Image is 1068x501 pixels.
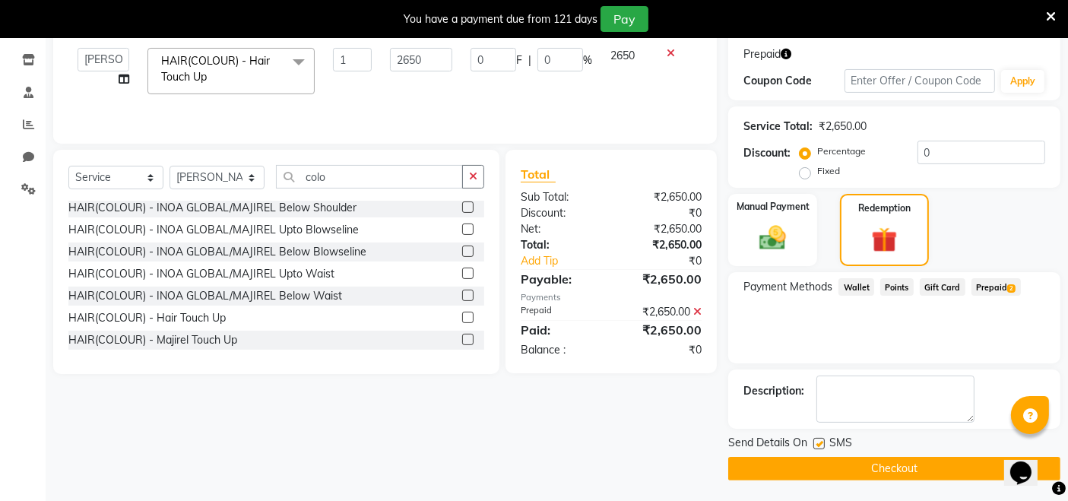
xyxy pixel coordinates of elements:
[920,278,965,296] span: Gift Card
[509,342,611,358] div: Balance :
[1007,284,1016,293] span: 2
[611,205,713,221] div: ₹0
[509,253,628,269] a: Add Tip
[611,237,713,253] div: ₹2,650.00
[743,383,804,399] div: Description:
[743,119,813,135] div: Service Total:
[817,144,866,158] label: Percentage
[629,253,714,269] div: ₹0
[528,52,531,68] span: |
[838,278,874,296] span: Wallet
[68,288,342,304] div: HAIR(COLOUR) - INOA GLOBAL/MAJIREL Below Waist
[68,266,334,282] div: HAIR(COLOUR) - INOA GLOBAL/MAJIREL Upto Waist
[611,342,713,358] div: ₹0
[751,223,794,254] img: _cash.svg
[880,278,914,296] span: Points
[728,457,1060,480] button: Checkout
[743,73,844,89] div: Coupon Code
[611,221,713,237] div: ₹2,650.00
[509,321,611,339] div: Paid:
[1001,70,1044,93] button: Apply
[68,310,226,326] div: HAIR(COLOUR) - Hair Touch Up
[864,224,905,256] img: _gift.svg
[583,52,592,68] span: %
[521,291,702,304] div: Payments
[610,49,635,62] span: 2650
[509,304,611,320] div: Prepaid
[509,221,611,237] div: Net:
[161,54,270,84] span: HAIR(COLOUR) - Hair Touch Up
[743,46,781,62] span: Prepaid
[819,119,867,135] div: ₹2,650.00
[743,145,791,161] div: Discount:
[737,200,810,214] label: Manual Payment
[516,52,522,68] span: F
[68,244,366,260] div: HAIR(COLOUR) - INOA GLOBAL/MAJIREL Below Blowseline
[845,69,995,93] input: Enter Offer / Coupon Code
[509,270,611,288] div: Payable:
[611,270,713,288] div: ₹2,650.00
[521,166,556,182] span: Total
[728,435,807,454] span: Send Details On
[509,189,611,205] div: Sub Total:
[509,205,611,221] div: Discount:
[68,200,357,216] div: HAIR(COLOUR) - INOA GLOBAL/MAJIREL Below Shoulder
[743,279,832,295] span: Payment Methods
[404,11,597,27] div: You have a payment due from 121 days
[1004,440,1053,486] iframe: chat widget
[207,70,214,84] a: x
[829,435,852,454] span: SMS
[611,321,713,339] div: ₹2,650.00
[509,237,611,253] div: Total:
[611,304,713,320] div: ₹2,650.00
[611,189,713,205] div: ₹2,650.00
[276,165,463,189] input: Search or Scan
[601,6,648,32] button: Pay
[68,332,237,348] div: HAIR(COLOUR) - Majirel Touch Up
[971,278,1021,296] span: Prepaid
[817,164,840,178] label: Fixed
[68,222,359,238] div: HAIR(COLOUR) - INOA GLOBAL/MAJIREL Upto Blowseline
[858,201,911,215] label: Redemption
